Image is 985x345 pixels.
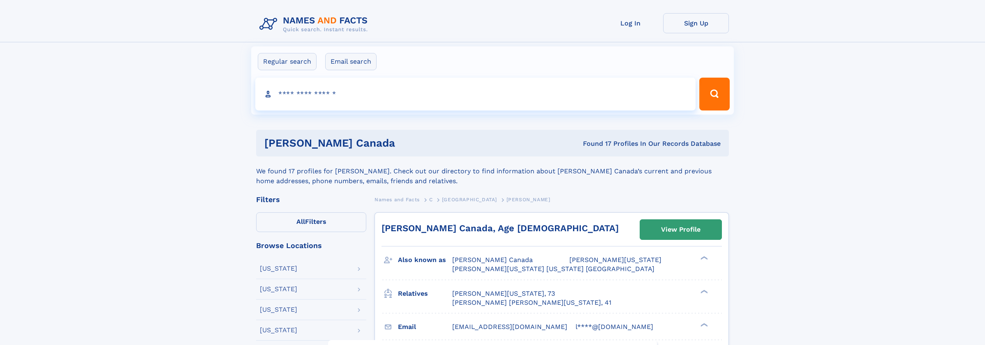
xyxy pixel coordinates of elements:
a: Names and Facts [375,194,420,205]
label: Regular search [258,53,317,70]
a: Sign Up [663,13,729,33]
a: [PERSON_NAME][US_STATE], 73 [452,289,555,298]
h1: [PERSON_NAME] canada [264,138,489,148]
a: [PERSON_NAME] [PERSON_NAME][US_STATE], 41 [452,298,611,307]
div: Filters [256,196,366,203]
span: [PERSON_NAME] [506,197,550,202]
span: [PERSON_NAME][US_STATE] [569,256,661,264]
span: All [296,218,305,225]
div: [US_STATE] [260,306,297,313]
a: C [429,194,433,205]
div: We found 17 profiles for [PERSON_NAME]. Check out our directory to find information about [PERSON... [256,156,729,186]
div: [US_STATE] [260,265,297,272]
a: [PERSON_NAME] Canada, Age [DEMOGRAPHIC_DATA] [382,223,619,233]
a: View Profile [640,220,721,239]
div: ❯ [699,255,709,261]
label: Email search [325,53,377,70]
div: [US_STATE] [260,327,297,333]
div: Browse Locations [256,242,366,249]
img: Logo Names and Facts [256,13,375,35]
div: Found 17 Profiles In Our Records Database [489,139,721,148]
a: Log In [597,13,663,33]
h3: Also known as [398,253,452,267]
span: [GEOGRAPHIC_DATA] [442,197,497,202]
a: [GEOGRAPHIC_DATA] [442,194,497,205]
span: [PERSON_NAME][US_STATE] [US_STATE] [GEOGRAPHIC_DATA] [452,265,654,273]
h3: Relatives [398,287,452,301]
button: Search Button [699,78,730,110]
div: View Profile [661,220,701,239]
label: Filters [256,212,366,232]
span: [EMAIL_ADDRESS][DOMAIN_NAME] [452,323,567,331]
div: ❯ [699,289,709,294]
span: C [429,197,433,202]
div: [US_STATE] [260,286,297,292]
h3: Email [398,320,452,334]
span: [PERSON_NAME] Canada [452,256,533,264]
input: search input [255,78,696,110]
div: ❯ [699,322,709,327]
